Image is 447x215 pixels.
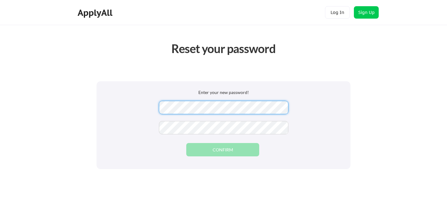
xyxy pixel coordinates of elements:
div: ApplyAll [78,7,114,18]
div: Enter your new password! [109,89,338,96]
div: Reset your password [164,40,283,57]
button: CONFIRM [186,143,259,156]
button: Log In [325,6,350,19]
button: Sign Up [354,6,379,19]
